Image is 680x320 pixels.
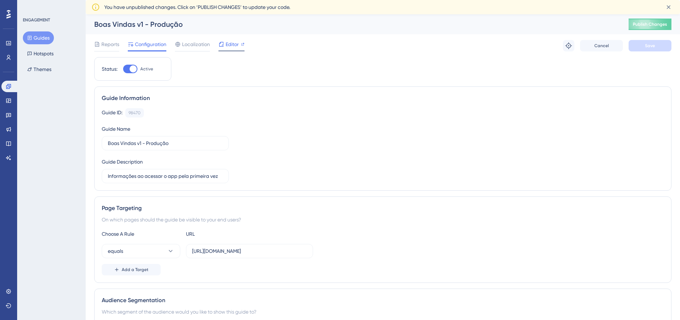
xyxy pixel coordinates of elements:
[102,307,664,316] div: Which segment of the audience would you like to show this guide to?
[102,125,130,133] div: Guide Name
[102,230,180,238] div: Choose A Rule
[580,40,623,51] button: Cancel
[629,19,671,30] button: Publish Changes
[104,3,290,11] span: You have unpublished changes. Click on ‘PUBLISH CHANGES’ to update your code.
[135,40,166,49] span: Configuration
[129,110,141,116] div: 98470
[186,230,265,238] div: URL
[182,40,210,49] span: Localization
[102,244,180,258] button: equals
[102,94,664,102] div: Guide Information
[23,17,50,23] div: ENGAGEMENT
[94,19,611,29] div: Boas Vindas v1 - Produção
[23,63,56,76] button: Themes
[102,264,161,275] button: Add a Target
[23,47,58,60] button: Hotspots
[633,21,667,27] span: Publish Changes
[122,267,148,272] span: Add a Target
[645,43,655,49] span: Save
[108,172,223,180] input: Type your Guide’s Description here
[140,66,153,72] span: Active
[108,139,223,147] input: Type your Guide’s Name here
[102,296,664,305] div: Audience Segmentation
[629,40,671,51] button: Save
[102,204,664,212] div: Page Targeting
[102,65,117,73] div: Status:
[23,31,54,44] button: Guides
[192,247,307,255] input: yourwebsite.com/path
[102,157,143,166] div: Guide Description
[102,108,122,117] div: Guide ID:
[226,40,239,49] span: Editor
[102,215,664,224] div: On which pages should the guide be visible to your end users?
[108,247,123,255] span: equals
[101,40,119,49] span: Reports
[594,43,609,49] span: Cancel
